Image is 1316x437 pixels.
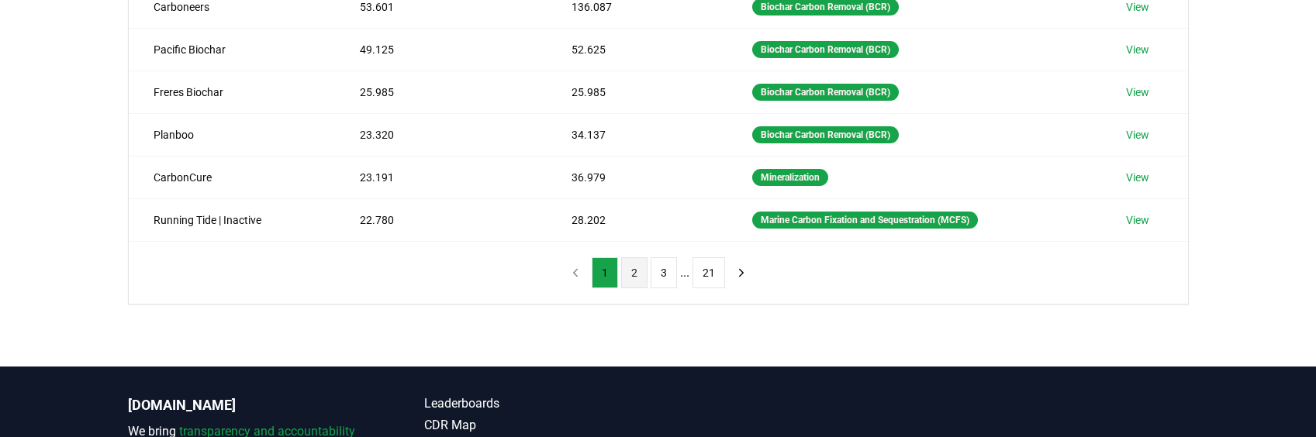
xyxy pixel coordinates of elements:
a: View [1126,212,1149,228]
button: 21 [693,257,725,288]
a: Leaderboards [424,394,658,413]
td: Running Tide | Inactive [129,198,335,241]
td: Freres Biochar [129,71,335,113]
td: 36.979 [547,156,727,198]
button: next page [728,257,755,288]
div: Marine Carbon Fixation and Sequestration (MCFS) [752,212,978,229]
a: View [1126,127,1149,143]
td: 34.137 [547,113,727,156]
a: View [1126,42,1149,57]
td: 23.320 [335,113,547,156]
td: 28.202 [547,198,727,241]
td: 52.625 [547,28,727,71]
td: Pacific Biochar [129,28,335,71]
div: Biochar Carbon Removal (BCR) [752,84,899,101]
a: View [1126,84,1149,100]
button: 3 [651,257,677,288]
td: 23.191 [335,156,547,198]
td: Planboo [129,113,335,156]
td: 25.985 [547,71,727,113]
button: 1 [592,257,618,288]
div: Mineralization [752,169,828,186]
td: 49.125 [335,28,547,71]
p: [DOMAIN_NAME] [128,394,362,416]
a: View [1126,170,1149,185]
td: CarbonCure [129,156,335,198]
a: CDR Map [424,416,658,435]
button: 2 [621,257,648,288]
div: Biochar Carbon Removal (BCR) [752,41,899,58]
td: 22.780 [335,198,547,241]
li: ... [680,263,689,282]
div: Biochar Carbon Removal (BCR) [752,126,899,143]
td: 25.985 [335,71,547,113]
